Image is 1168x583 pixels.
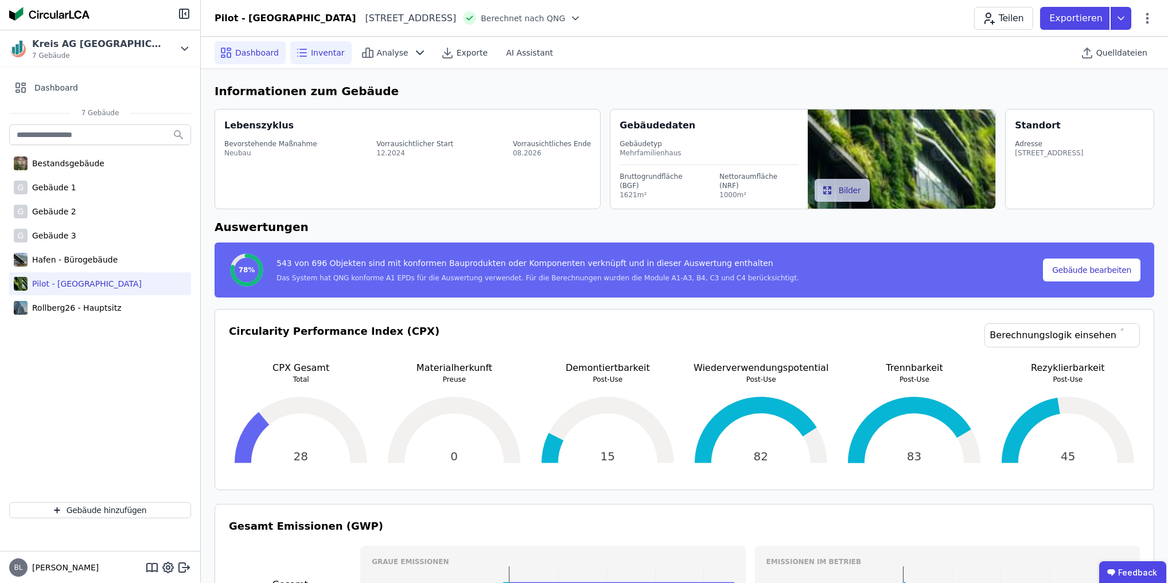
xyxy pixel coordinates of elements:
[215,11,356,25] div: Pilot - [GEOGRAPHIC_DATA]
[356,11,457,25] div: [STREET_ADDRESS]
[28,230,76,241] div: Gebäude 3
[224,139,317,148] div: Bevorstehende Maßnahme
[1043,259,1140,281] button: Gebäude bearbeiten
[28,206,76,217] div: Gebäude 2
[513,148,591,158] div: 08.2026
[14,154,28,173] img: Bestandsgebäude
[815,179,870,202] button: Bilder
[28,254,118,265] div: Hafen - Bürogebäude
[215,218,1154,236] h6: Auswertungen
[536,375,680,384] p: Post-Use
[1015,148,1083,158] div: [STREET_ADDRESS]
[457,47,488,58] span: Exporte
[536,361,680,375] p: Demontiertbarkeit
[719,190,799,199] div: 1000m²
[766,557,1128,566] h3: Emissionen im betrieb
[32,51,164,60] span: 7 Gebäude
[974,7,1033,30] button: Teilen
[229,518,1140,534] h3: Gesamt Emissionen (GWP)
[689,375,833,384] p: Post-Use
[1096,47,1147,58] span: Quelldateien
[70,108,131,118] span: 7 Gebäude
[382,375,526,384] p: Preuse
[239,265,255,275] span: 78%
[382,361,526,375] p: Materialherkunft
[620,172,703,190] div: Bruttogrundfläche (BGF)
[215,83,1154,100] h6: Informationen zum Gebäude
[14,229,28,242] div: G
[277,257,799,273] div: 543 von 696 Objekten sind mit konformen Bauprodukten oder Komponenten verknüpft und in dieser Aus...
[376,139,453,148] div: Vorrausichtlicher Start
[842,375,986,384] p: Post-Use
[28,302,121,314] div: Rollberg26 - Hauptsitz
[689,361,833,375] p: Wiederverwendungspotential
[9,40,28,58] img: Kreis AG Germany
[28,562,99,573] span: [PERSON_NAME]
[229,323,439,361] h3: Circularity Performance Index (CPX)
[620,139,799,148] div: Gebäudetyp
[14,299,28,317] img: Rollberg26 - Hauptsitz
[506,47,553,58] span: AI Assistant
[229,375,373,384] p: Total
[1049,11,1105,25] p: Exportieren
[842,361,986,375] p: Trennbarkeit
[1015,119,1060,132] div: Standort
[224,148,317,158] div: Neubau
[235,47,279,58] span: Dashboard
[9,7,89,21] img: Concular
[14,251,28,269] img: Hafen - Bürogebäude
[14,205,28,218] div: G
[513,139,591,148] div: Vorrausichtliches Ende
[28,158,104,169] div: Bestandsgebäude
[311,47,345,58] span: Inventar
[719,172,799,190] div: Nettoraumfläche (NRF)
[620,119,808,132] div: Gebäudedaten
[620,148,799,158] div: Mehrfamilienhaus
[996,375,1140,384] p: Post-Use
[14,275,28,293] img: Pilot - Green Building
[481,13,565,24] span: Berechnet nach QNG
[1015,139,1083,148] div: Adresse
[14,564,23,571] span: BL
[372,557,734,566] h3: Graue Emissionen
[277,273,799,283] div: Das System hat QNG konforme A1 EPDs für die Auswertung verwendet. Für die Berechnungen wurden die...
[984,323,1140,347] a: Berechnungslogik einsehen
[32,37,164,51] div: Kreis AG [GEOGRAPHIC_DATA]
[34,82,78,93] span: Dashboard
[28,278,142,289] div: Pilot - [GEOGRAPHIC_DATA]
[9,502,191,518] button: Gebäude hinzufügen
[28,182,76,193] div: Gebäude 1
[376,148,453,158] div: 12.2024
[377,47,408,58] span: Analyse
[229,361,373,375] p: CPX Gesamt
[996,361,1140,375] p: Rezyklierbarkeit
[224,119,294,132] div: Lebenszyklus
[620,190,703,199] div: 1621m²
[14,181,28,194] div: G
